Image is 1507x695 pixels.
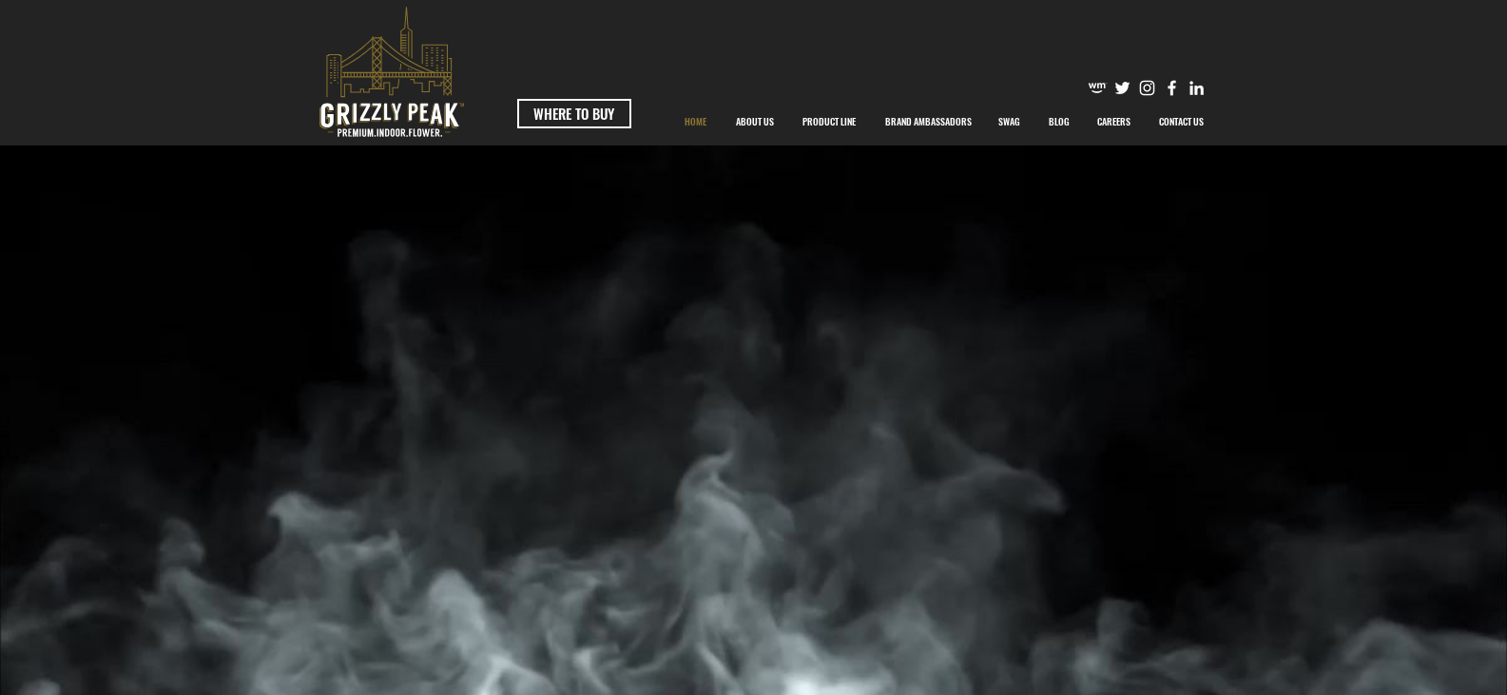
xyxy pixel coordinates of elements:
[675,98,716,145] p: HOME
[533,104,614,124] span: WHERE TO BUY
[1145,98,1219,145] a: CONTACT US
[517,99,631,128] a: WHERE TO BUY
[871,98,984,145] div: BRAND AMBASSADORS
[989,98,1030,145] p: SWAG
[670,98,1219,145] nav: Site
[1088,78,1108,98] img: weedmaps
[1162,78,1182,98] img: Facebook
[793,98,865,145] p: PRODUCT LINE
[984,98,1034,145] a: SWAG
[726,98,783,145] p: ABOUT US
[1187,78,1207,98] img: Likedin
[319,7,464,137] svg: premium-indoor-flower
[1039,98,1079,145] p: BLOG
[1034,98,1083,145] a: BLOG
[1137,78,1157,98] img: Instagram
[722,98,788,145] a: ABOUT US
[1088,98,1140,145] p: CAREERS
[1088,78,1207,98] ul: Social Bar
[1083,98,1145,145] a: CAREERS
[670,98,722,145] a: HOME
[1112,78,1132,98] img: Twitter
[788,98,871,145] a: PRODUCT LINE
[1150,98,1213,145] p: CONTACT US
[876,98,981,145] p: BRAND AMBASSADORS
